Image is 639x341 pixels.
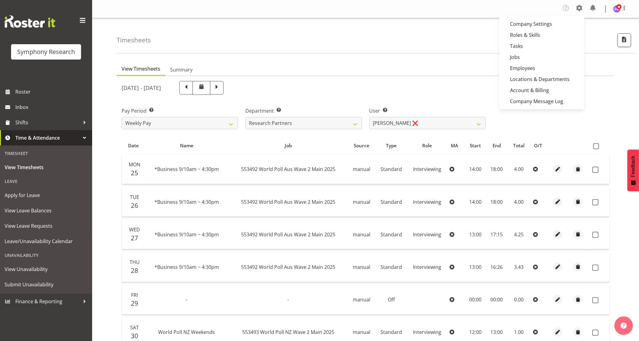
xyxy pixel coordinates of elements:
[241,231,335,238] span: 553492 World Poll Aus Wave 2 Main 2025
[376,220,407,249] td: Standard
[131,266,138,275] span: 28
[2,262,91,277] a: View Unavailability
[376,285,407,315] td: Off
[353,231,371,238] span: manual
[125,142,141,149] div: Date
[154,231,219,238] span: *Business 9/10am ~ 4:30pm
[129,161,140,168] span: Mon
[122,107,238,114] label: Pay Period
[2,249,91,262] div: Unavailability
[5,265,88,274] span: View Unavailability
[490,142,504,149] div: End
[379,142,404,149] div: Type
[507,155,531,184] td: 4.00
[2,234,91,249] a: Leave/Unavailability Calendar
[411,142,444,149] div: Role
[5,191,88,200] span: Apply for Leave
[154,166,219,172] span: *Business 9/10am ~ 4:30pm
[499,41,584,52] a: Tasks
[117,37,151,44] h4: Timesheets
[511,142,527,149] div: Total
[499,18,584,29] a: Company Settings
[413,231,441,238] span: Interviewing
[369,107,486,114] label: User
[499,85,584,96] a: Account & Billing
[353,166,371,172] span: manual
[353,296,371,303] span: manual
[186,296,187,303] span: -
[15,87,89,96] span: Roster
[130,194,139,200] span: Tue
[618,33,631,47] button: Export CSV
[353,329,371,335] span: manual
[353,199,371,205] span: manual
[122,65,160,72] span: View Timesheets
[158,329,215,335] span: World Poll NZ Weekends
[131,299,138,308] span: 29
[2,203,91,218] a: View Leave Balances
[465,220,486,249] td: 13:00
[129,226,140,233] span: Wed
[465,252,486,282] td: 13:00
[499,74,584,85] a: Locations & Departments
[154,199,219,205] span: *Business 9/10am ~ 4:30pm
[131,169,138,177] span: 25
[486,220,507,249] td: 17:15
[465,187,486,217] td: 14:00
[413,329,441,335] span: Interviewing
[2,188,91,203] a: Apply for Leave
[241,264,335,270] span: 553492 World Poll Aus Wave 2 Main 2025
[5,15,55,28] img: Rosterit website logo
[245,107,362,114] label: Department
[5,163,88,172] span: View Timesheets
[486,155,507,184] td: 18:00
[630,156,636,177] span: Feedback
[241,166,335,172] span: 553492 World Poll Aus Wave 2 Main 2025
[621,323,627,329] img: help-xxl-2.png
[465,285,486,315] td: 00:00
[130,259,140,265] span: Thu
[486,187,507,217] td: 18:00
[2,175,91,188] div: Leave
[242,329,334,335] span: 553493 World Poll NZ Wave 2 Main 2025
[499,63,584,74] a: Employees
[131,234,138,242] span: 27
[122,84,161,91] h5: [DATE] - [DATE]
[352,142,372,149] div: Source
[148,142,225,149] div: Name
[376,155,407,184] td: Standard
[131,331,138,340] span: 30
[534,142,546,149] div: O/T
[353,264,371,270] span: manual
[2,147,91,160] div: Timesheet
[5,221,88,231] span: View Leave Requests
[131,292,138,298] span: Fri
[376,187,407,217] td: Standard
[15,297,80,306] span: Finance & Reporting
[130,324,139,331] span: Sat
[17,47,75,56] div: Symphony Research
[507,220,531,249] td: 4.25
[232,142,345,149] div: Job
[131,201,138,210] span: 26
[507,187,531,217] td: 4.00
[486,285,507,315] td: 00:00
[413,166,441,172] span: Interviewing
[15,103,89,112] span: Inbox
[376,252,407,282] td: Standard
[486,252,507,282] td: 16:26
[154,264,219,270] span: *Business 9/10am ~ 4:30pm
[507,285,531,315] td: 0.00
[2,160,91,175] a: View Timesheets
[15,118,80,127] span: Shifts
[499,96,584,107] a: Company Message Log
[507,252,531,282] td: 3.43
[5,206,88,215] span: View Leave Balances
[627,149,639,191] button: Feedback - Show survey
[2,277,91,292] a: Submit Unavailability
[468,142,483,149] div: Start
[5,280,88,289] span: Submit Unavailability
[241,199,335,205] span: 553492 World Poll Aus Wave 2 Main 2025
[499,52,584,63] a: Jobs
[451,142,461,149] div: MA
